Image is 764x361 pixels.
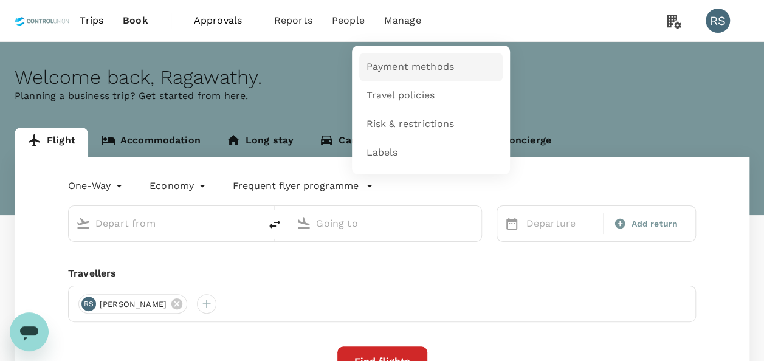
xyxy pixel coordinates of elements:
span: Labels [367,146,398,160]
input: Depart from [95,214,235,233]
p: Planning a business trip? Get started from here. [15,89,749,103]
div: Welcome back , Ragawathy . [15,66,749,89]
a: Risk & restrictions [359,110,503,139]
div: Economy [150,176,208,196]
span: Payment methods [367,60,454,74]
button: Open [252,222,254,224]
span: [PERSON_NAME] [92,298,174,311]
a: Travel policies [359,81,503,110]
span: Travel policies [367,89,435,103]
img: Control Union Malaysia Sdn. Bhd. [15,7,70,34]
span: Book [123,13,148,28]
a: Concierge [470,128,563,157]
div: RS[PERSON_NAME] [78,294,187,314]
span: Reports [274,13,312,28]
span: Add return [631,218,678,230]
div: RS [706,9,730,33]
div: One-Way [68,176,125,196]
p: Departure [526,216,596,231]
input: Going to [316,214,455,233]
p: Frequent flyer programme [233,179,359,193]
span: Manage [384,13,421,28]
button: Frequent flyer programme [233,179,373,193]
span: Risk & restrictions [367,117,455,131]
button: Open [473,222,475,224]
iframe: Button to launch messaging window [10,312,49,351]
button: delete [260,210,289,239]
div: RS [81,297,96,311]
div: Travellers [68,266,696,281]
span: Approvals [194,13,255,28]
a: Car rental [306,128,401,157]
a: Long stay [213,128,306,157]
a: Flight [15,128,88,157]
a: Labels [359,139,503,167]
a: Accommodation [88,128,213,157]
a: Payment methods [359,53,503,81]
span: Trips [80,13,103,28]
span: People [332,13,365,28]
